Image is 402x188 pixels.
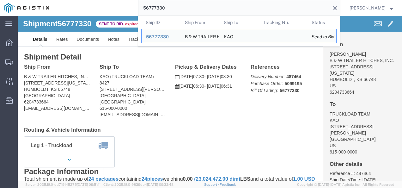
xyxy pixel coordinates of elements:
[4,3,49,13] img: logo
[146,34,169,39] span: 56777330
[141,16,180,29] th: Ship ID
[312,34,332,40] div: Send to Bid
[103,183,174,186] span: Client: 2025.18.0-9839db4
[350,4,386,11] span: Nathan Seeley
[180,16,220,29] th: Ship From
[141,16,340,46] table: Search Results
[220,183,236,186] a: Feedback
[297,182,394,187] span: Copyright © [DATE]-[DATE] Agistix Inc., All Rights Reserved
[77,183,100,186] span: [DATE] 09:51:11
[219,16,259,29] th: Ship To
[146,34,176,40] div: 56777330
[224,29,233,43] div: KAO
[204,183,220,186] a: Support
[25,183,100,186] span: Server: 2025.18.0-dd719145275
[147,183,174,186] span: [DATE] 09:32:48
[349,4,393,12] button: [PERSON_NAME]
[138,0,331,16] input: Search for shipment number, reference number
[185,29,215,43] div: B & W TRAILER HITCHES, INC.
[18,16,402,181] iframe: FS Legacy Container
[259,16,308,29] th: Tracking Nu.
[307,16,337,29] th: Status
